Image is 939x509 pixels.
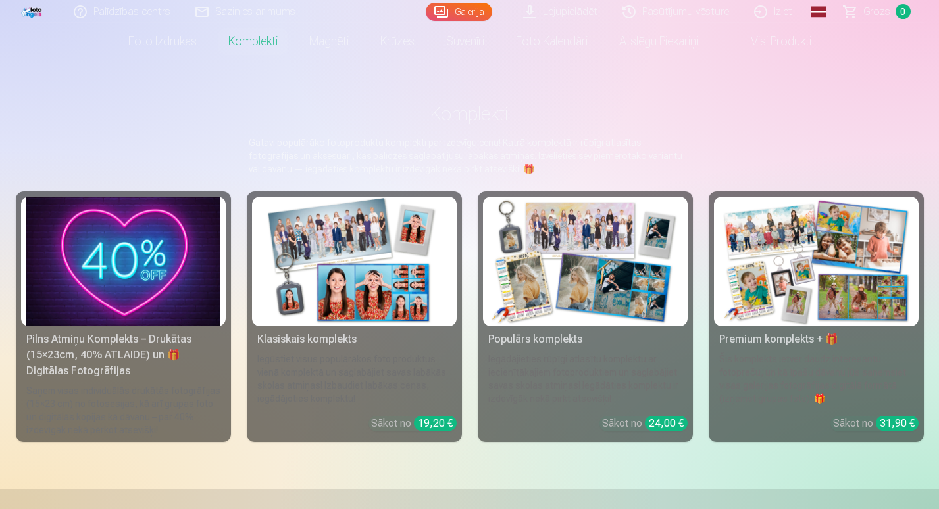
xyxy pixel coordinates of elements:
[252,352,457,405] div: Iegūstiet visus populārākos foto produktus vienā komplektā un saglabājiet savas labākās skolas at...
[365,23,430,60] a: Krūzes
[602,416,688,431] div: Sākot no
[876,416,919,431] div: 31,90 €
[26,197,220,326] img: Pilns Atmiņu Komplekts – Drukātas (15×23cm, 40% ATLAIDE) un 🎁 Digitālas Fotogrāfijas
[478,191,693,442] a: Populārs komplektsPopulārs komplektsIegādājieties rūpīgi atlasītu komplektu ar iecienītākajiem fo...
[488,197,682,326] img: Populārs komplekts
[257,197,451,326] img: Klasiskais komplekts
[719,197,913,326] img: Premium komplekts + 🎁
[414,416,457,431] div: 19,20 €
[714,331,919,347] div: Premium komplekts + 🎁
[252,331,457,347] div: Klasiskais komplekts
[21,5,43,18] img: /fa1
[500,23,603,60] a: Foto kalendāri
[863,4,890,20] span: Grozs
[21,384,226,437] div: Saņem visas individuālās drukātās fotogrāfijas (15×23 cm) no fotosesijas, kā arī grupas foto un d...
[21,331,226,379] div: Pilns Atmiņu Komplekts – Drukātas (15×23cm, 40% ATLAIDE) un 🎁 Digitālas Fotogrāfijas
[833,416,919,431] div: Sākot no
[483,352,688,405] div: Iegādājieties rūpīgi atlasītu komplektu ar iecienītākajiem fotoproduktiem un saglabājiet savas sk...
[483,331,688,347] div: Populārs komplekts
[714,352,919,405] div: Šis komplekts ietver daudz interesantu fotopreču, un kā īpašu dāvanu jūs saņemsiet visas galerija...
[714,23,827,60] a: Visi produkti
[247,191,462,442] a: Klasiskais komplektsKlasiskais komplektsIegūstiet visus populārākos foto produktus vienā komplekt...
[709,191,924,442] a: Premium komplekts + 🎁 Premium komplekts + 🎁Šis komplekts ietver daudz interesantu fotopreču, un k...
[16,191,231,442] a: Pilns Atmiņu Komplekts – Drukātas (15×23cm, 40% ATLAIDE) un 🎁 Digitālas Fotogrāfijas Pilns Atmiņu...
[426,3,492,21] a: Galerija
[430,23,500,60] a: Suvenīri
[249,136,691,176] p: Gatavi populārāko fotoproduktu komplekti par izdevīgu cenu! Katrā komplektā ir rūpīgi atlasītas f...
[293,23,365,60] a: Magnēti
[213,23,293,60] a: Komplekti
[603,23,714,60] a: Atslēgu piekariņi
[371,416,457,431] div: Sākot no
[896,4,911,19] span: 0
[26,102,913,126] h1: Komplekti
[645,416,688,431] div: 24,00 €
[113,23,213,60] a: Foto izdrukas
